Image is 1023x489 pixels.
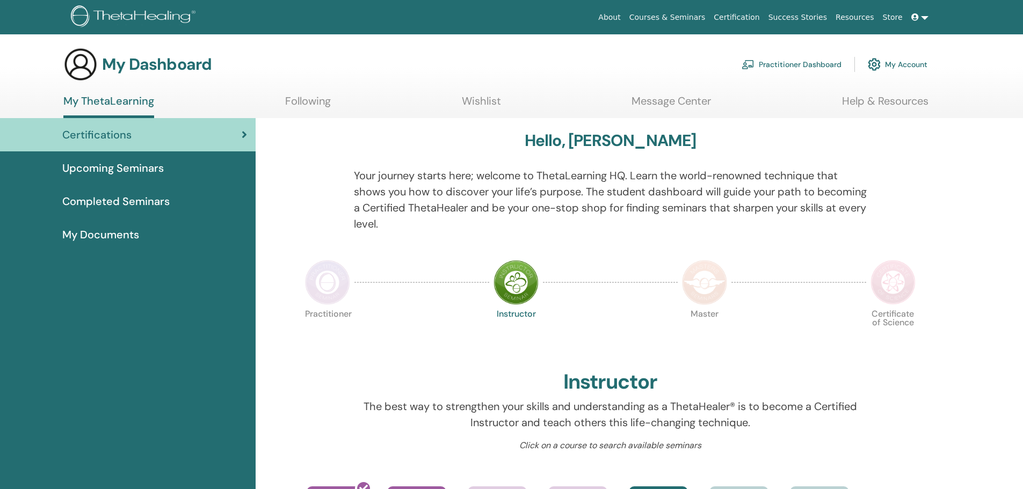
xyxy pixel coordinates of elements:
img: chalkboard-teacher.svg [742,60,754,69]
a: Courses & Seminars [625,8,710,27]
img: cog.svg [868,55,881,74]
a: Resources [831,8,879,27]
a: Practitioner Dashboard [742,53,841,76]
img: Instructor [494,260,539,305]
h2: Instructor [563,370,657,395]
span: Completed Seminars [62,193,170,209]
a: Help & Resources [842,94,928,115]
p: Certificate of Science [870,310,916,355]
a: My ThetaLearning [63,94,154,118]
p: Practitioner [305,310,350,355]
img: Practitioner [305,260,350,305]
span: My Documents [62,227,139,243]
a: Wishlist [462,94,501,115]
p: Instructor [494,310,539,355]
p: Master [682,310,727,355]
p: Click on a course to search available seminars [354,439,867,452]
span: Certifications [62,127,132,143]
a: About [594,8,625,27]
a: Message Center [632,94,711,115]
p: The best way to strengthen your skills and understanding as a ThetaHealer® is to become a Certifi... [354,398,867,430]
a: Certification [709,8,764,27]
span: Upcoming Seminars [62,160,164,176]
h3: Hello, [PERSON_NAME] [525,131,696,150]
a: My Account [868,53,927,76]
a: Success Stories [764,8,831,27]
img: generic-user-icon.jpg [63,47,98,82]
h3: My Dashboard [102,55,212,74]
p: Your journey starts here; welcome to ThetaLearning HQ. Learn the world-renowned technique that sh... [354,167,867,232]
a: Following [285,94,331,115]
img: Master [682,260,727,305]
img: logo.png [71,5,199,30]
a: Store [879,8,907,27]
img: Certificate of Science [870,260,916,305]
